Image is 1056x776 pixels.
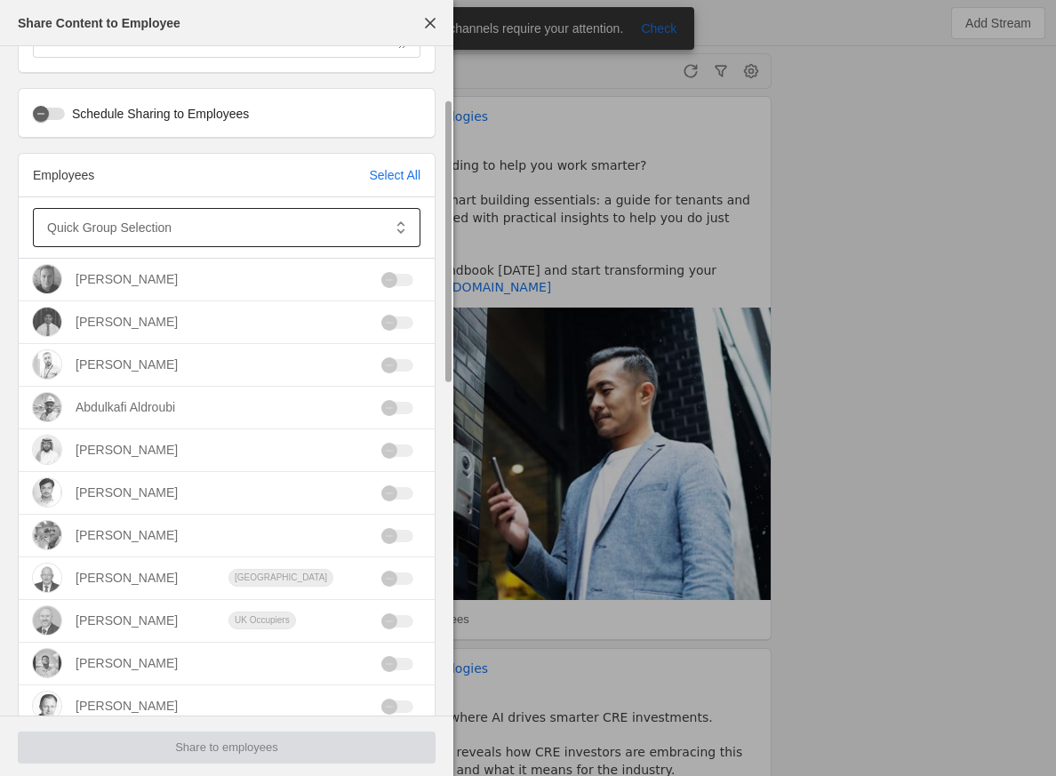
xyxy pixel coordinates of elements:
div: [PERSON_NAME] [76,654,178,672]
div: [PERSON_NAME] [76,484,178,501]
div: Share Content to Employee [18,14,180,32]
img: cache [33,350,61,379]
img: cache [33,521,61,549]
div: Select All [369,166,420,184]
img: cache [33,393,61,421]
img: cache [33,478,61,507]
div: [PERSON_NAME] [76,313,178,331]
img: cache [33,564,61,592]
img: cache [33,606,61,635]
img: cache [33,649,61,677]
div: [PERSON_NAME] [76,569,178,587]
div: UK Occupiers [228,612,296,629]
span: Employees [33,168,94,182]
div: [GEOGRAPHIC_DATA] [228,569,333,587]
div: Abdulkafi Aldroubi [76,398,175,416]
mat-label: Quick Group Selection [47,217,172,238]
label: Schedule Sharing to Employees [65,105,249,123]
img: cache [33,436,61,464]
div: [PERSON_NAME] [76,697,178,715]
img: cache [33,308,61,336]
div: [PERSON_NAME] [76,356,178,373]
div: [PERSON_NAME] [76,441,178,459]
img: cache [33,692,61,720]
img: cache [33,265,61,293]
div: [PERSON_NAME] [76,270,178,288]
div: [PERSON_NAME] [76,612,178,629]
div: [PERSON_NAME] [76,526,178,544]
